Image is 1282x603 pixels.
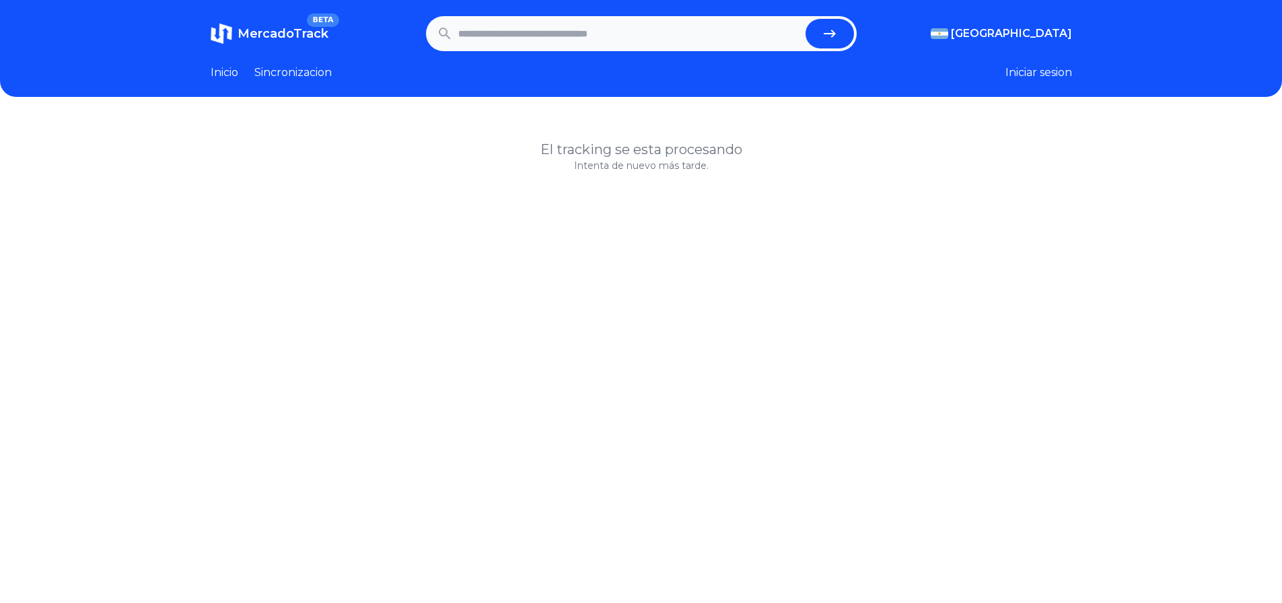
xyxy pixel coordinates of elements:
button: Iniciar sesion [1005,65,1072,81]
span: [GEOGRAPHIC_DATA] [951,26,1072,42]
a: Sincronizacion [254,65,332,81]
span: MercadoTrack [238,26,328,41]
button: [GEOGRAPHIC_DATA] [931,26,1072,42]
img: Argentina [931,28,948,39]
a: Inicio [211,65,238,81]
p: Intenta de nuevo más tarde. [211,159,1072,172]
img: MercadoTrack [211,23,232,44]
h1: El tracking se esta procesando [211,140,1072,159]
a: MercadoTrackBETA [211,23,328,44]
span: BETA [307,13,339,27]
